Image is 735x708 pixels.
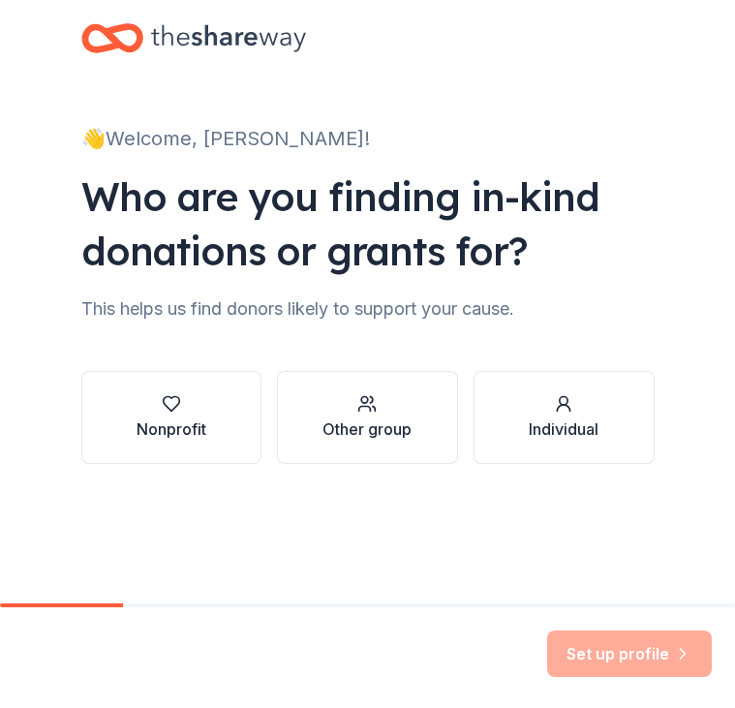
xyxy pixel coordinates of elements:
button: Nonprofit [81,371,262,464]
button: Individual [474,371,655,464]
div: Nonprofit [137,417,206,441]
div: Other group [322,417,412,441]
div: Who are you finding in-kind donations or grants for? [81,169,655,278]
div: This helps us find donors likely to support your cause. [81,293,655,324]
button: Other group [277,371,458,464]
div: Individual [529,417,598,441]
div: 👋 Welcome, [PERSON_NAME]! [81,123,655,154]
